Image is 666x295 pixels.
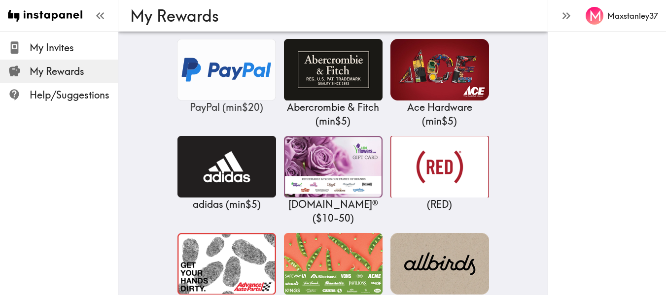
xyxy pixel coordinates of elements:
span: Help/Suggestions [30,88,118,102]
img: adidas [177,136,276,197]
img: Ace Hardware [390,39,489,100]
span: My Invites [30,41,118,55]
p: (RED) [390,197,489,211]
a: 1-800-FLOWERS.COM®[DOMAIN_NAME]® ($10-50) [284,136,383,225]
p: adidas ( min $5 ) [177,197,276,211]
a: (RED)(RED) [390,136,489,211]
a: adidasadidas (min$5) [177,136,276,211]
a: Abercrombie & FitchAbercrombie & Fitch (min$5) [284,39,383,128]
img: (RED) [390,136,489,197]
img: Advance Auto Parts [177,233,276,295]
img: Albertsons Companies [284,233,383,295]
img: Abercrombie & Fitch [284,39,383,100]
h6: Maxstanley37 [607,10,658,21]
p: PayPal ( min $20 ) [177,100,276,114]
p: [DOMAIN_NAME]® ( $10 - 50 ) [284,197,383,225]
img: 1-800-FLOWERS.COM® [284,136,383,197]
span: M [589,7,602,25]
img: PayPal [177,39,276,100]
a: PayPalPayPal (min$20) [177,39,276,114]
p: Ace Hardware ( min $5 ) [390,100,489,128]
img: Allbirds [390,233,489,295]
h3: My Rewards [130,6,528,25]
span: My Rewards [30,65,118,78]
p: Abercrombie & Fitch ( min $5 ) [284,100,383,128]
a: Ace HardwareAce Hardware (min$5) [390,39,489,128]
